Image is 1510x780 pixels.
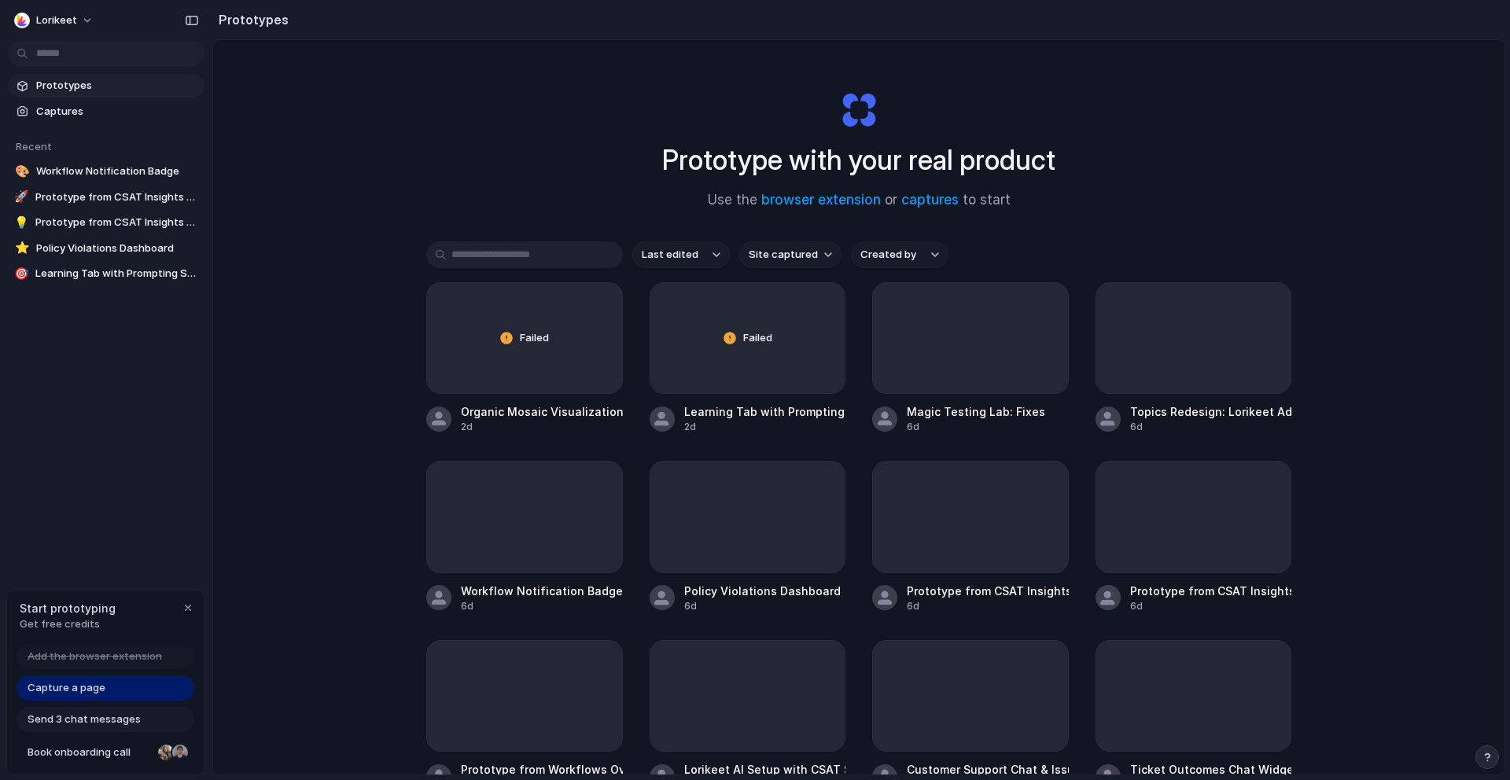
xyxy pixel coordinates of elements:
a: browser extension [761,192,881,208]
div: Policy Violations Dashboard [684,583,841,599]
div: Magic Testing Lab: Fixes [907,403,1045,420]
span: Prototype from CSAT Insights [DATE] [35,215,198,230]
div: Lorikeet AI Setup with CSAT Section [684,761,846,778]
span: Book onboarding call [28,745,152,760]
a: FailedLearning Tab with Prompting Section2d [650,282,846,434]
div: Customer Support Chat & Issue Logging Tool [907,761,1069,778]
div: 💡 [14,215,29,230]
div: Nicole Kubica [157,743,175,762]
a: Prototype from CSAT Insights [DATE]6d [1096,461,1292,613]
a: Book onboarding call [17,740,194,765]
span: Last edited [642,247,698,263]
div: 6d [461,599,623,613]
a: ⭐Policy Violations Dashboard [8,237,204,260]
span: Send 3 chat messages [28,712,141,727]
span: Captures [36,104,198,120]
span: Use the or to start [708,190,1011,211]
button: Site captured [739,241,842,268]
span: Capture a page [28,680,105,696]
a: 🚀Prototype from CSAT Insights ([DATE]) [8,186,204,209]
button: Lorikeet [8,8,101,33]
button: Created by [851,241,948,268]
a: Captures [8,100,204,123]
a: Workflow Notification Badge6d [426,461,623,613]
h1: Prototype with your real product [662,139,1055,181]
div: Organic Mosaic Visualization for Topics [461,403,623,420]
div: Workflow Notification Badge [461,583,623,599]
a: 💡Prototype from CSAT Insights [DATE] [8,211,204,234]
span: Prototype from CSAT Insights ([DATE]) [35,189,198,205]
a: Policy Violations Dashboard6d [650,461,846,613]
div: 🎯 [14,266,29,281]
span: Prototypes [36,78,198,94]
span: Workflow Notification Badge [36,164,198,179]
div: 6d [907,599,1069,613]
div: 6d [684,599,841,613]
span: Failed [520,330,549,346]
span: Policy Violations Dashboard [36,241,198,256]
a: captures [901,192,959,208]
div: 2d [684,420,846,434]
div: Topics Redesign: Lorikeet Adjustment [1130,403,1292,420]
span: Lorikeet [36,13,77,28]
div: 6d [1130,420,1292,434]
h2: Prototypes [212,10,289,29]
div: ⭐ [14,241,30,256]
span: Add the browser extension [28,649,162,664]
span: Learning Tab with Prompting Section [35,266,198,281]
div: Prototype from Workflows Overview | Lorikeet [461,761,623,778]
div: 🚀 [14,189,29,205]
div: Learning Tab with Prompting Section [684,403,846,420]
div: Prototype from CSAT Insights ([DATE]) [907,583,1069,599]
div: 🎨 [14,164,30,179]
a: 🎯Learning Tab with Prompting Section [8,262,204,285]
div: Prototype from CSAT Insights [DATE] [1130,583,1292,599]
div: 2d [461,420,623,434]
a: Prototypes [8,74,204,97]
span: Site captured [749,247,818,263]
span: Recent [16,140,52,153]
span: Failed [743,330,772,346]
span: Get free credits [20,616,116,632]
span: Created by [860,247,916,263]
a: Topics Redesign: Lorikeet Adjustment6d [1096,282,1292,434]
button: Last edited [632,241,730,268]
div: Ticket Outcomes Chat Widget [1130,761,1292,778]
a: FailedOrganic Mosaic Visualization for Topics2d [426,282,623,434]
a: Magic Testing Lab: Fixes6d [872,282,1069,434]
a: Prototype from CSAT Insights ([DATE])6d [872,461,1069,613]
div: Christian Iacullo [171,743,190,762]
div: 6d [907,420,1045,434]
span: Start prototyping [20,600,116,616]
a: 🎨Workflow Notification Badge [8,160,204,183]
div: 6d [1130,599,1292,613]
